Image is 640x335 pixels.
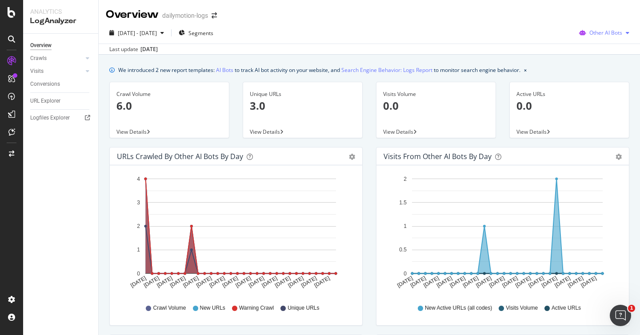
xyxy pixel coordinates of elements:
[30,96,60,106] div: URL Explorer
[30,7,91,16] div: Analytics
[422,275,440,289] text: [DATE]
[106,26,168,40] button: [DATE] - [DATE]
[153,304,186,312] span: Crawl Volume
[528,275,545,289] text: [DATE]
[462,275,480,289] text: [DATE]
[448,275,466,289] text: [DATE]
[195,275,213,289] text: [DATE]
[409,275,427,289] text: [DATE]
[475,275,492,289] text: [DATE]
[212,12,217,19] div: arrow-right-arrow-left
[488,275,506,289] text: [DATE]
[118,29,157,37] span: [DATE] - [DATE]
[610,305,631,326] iframe: Intercom live chat
[239,304,274,312] span: Warning Crawl
[118,65,520,75] div: We introduced 2 new report templates: to track AI bot activity on your website, and to monitor se...
[313,275,331,289] text: [DATE]
[30,54,47,63] div: Crawls
[349,154,355,160] div: gear
[30,96,92,106] a: URL Explorer
[501,275,519,289] text: [DATE]
[567,275,584,289] text: [DATE]
[143,275,160,289] text: [DATE]
[554,275,572,289] text: [DATE]
[188,29,213,37] span: Segments
[384,172,622,296] svg: A chart.
[116,98,222,113] p: 6.0
[137,199,140,206] text: 3
[540,275,558,289] text: [DATE]
[261,275,279,289] text: [DATE]
[250,90,356,98] div: Unique URLs
[137,271,140,277] text: 0
[383,128,413,136] span: View Details
[162,11,208,20] div: dailymotion-logs
[208,275,226,289] text: [DATE]
[383,90,489,98] div: Visits Volume
[514,275,532,289] text: [DATE]
[117,172,355,296] svg: A chart.
[425,304,492,312] span: New Active URLs (all codes)
[522,64,529,76] button: close banner
[436,275,453,289] text: [DATE]
[116,128,147,136] span: View Details
[516,98,622,113] p: 0.0
[140,45,158,53] div: [DATE]
[589,29,622,36] span: Other AI Bots
[156,275,173,289] text: [DATE]
[235,275,252,289] text: [DATE]
[404,176,407,182] text: 2
[129,275,147,289] text: [DATE]
[169,275,187,289] text: [DATE]
[396,275,414,289] text: [DATE]
[30,113,92,123] a: Logfiles Explorer
[30,41,52,50] div: Overview
[30,67,44,76] div: Visits
[30,16,91,26] div: LogAnalyzer
[30,113,70,123] div: Logfiles Explorer
[30,54,83,63] a: Crawls
[576,26,633,40] button: Other AI Bots
[30,80,60,89] div: Conversions
[383,98,489,113] p: 0.0
[300,275,318,289] text: [DATE]
[341,65,432,75] a: Search Engine Behavior: Logs Report
[384,152,492,161] div: Visits from Other AI Bots by day
[399,199,407,206] text: 1.5
[116,90,222,98] div: Crawl Volume
[109,65,629,75] div: info banner
[175,26,217,40] button: Segments
[182,275,200,289] text: [DATE]
[250,98,356,113] p: 3.0
[404,271,407,277] text: 0
[274,275,292,289] text: [DATE]
[30,67,83,76] a: Visits
[200,304,225,312] span: New URLs
[248,275,265,289] text: [DATE]
[117,152,243,161] div: URLs Crawled by Other AI Bots by day
[30,80,92,89] a: Conversions
[516,90,622,98] div: Active URLs
[137,223,140,229] text: 2
[250,128,280,136] span: View Details
[106,7,159,22] div: Overview
[287,275,305,289] text: [DATE]
[616,154,622,160] div: gear
[109,45,158,53] div: Last update
[399,247,407,253] text: 0.5
[506,304,538,312] span: Visits Volume
[552,304,581,312] span: Active URLs
[137,247,140,253] text: 1
[516,128,547,136] span: View Details
[288,304,319,312] span: Unique URLs
[628,305,635,312] span: 1
[580,275,598,289] text: [DATE]
[221,275,239,289] text: [DATE]
[30,41,92,50] a: Overview
[216,65,233,75] a: AI Bots
[404,223,407,229] text: 1
[137,176,140,182] text: 4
